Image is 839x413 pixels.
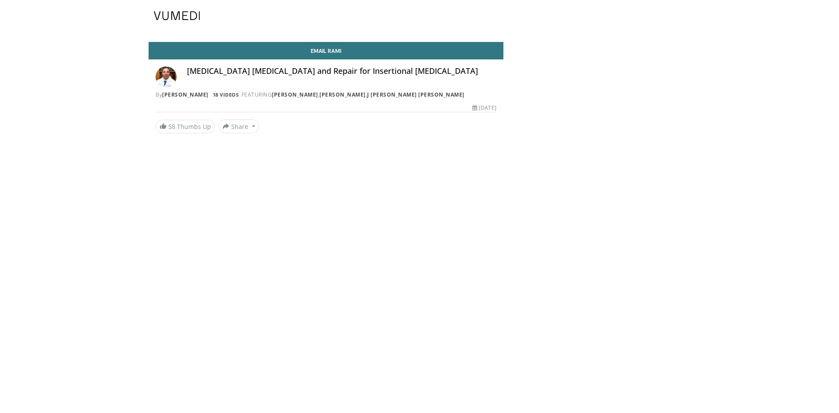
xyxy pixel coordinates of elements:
a: [PERSON_NAME] [319,91,366,98]
a: [PERSON_NAME] [272,91,318,98]
button: Share [218,119,259,133]
span: 58 [168,122,175,131]
a: Email Rami [149,42,503,59]
h4: [MEDICAL_DATA] [MEDICAL_DATA] and Repair for Insertional [MEDICAL_DATA] [187,66,496,76]
a: [PERSON_NAME] [162,91,208,98]
div: By FEATURING , , [156,91,496,99]
img: Avatar [156,66,177,87]
a: 58 Thumbs Up [156,120,215,133]
a: J [PERSON_NAME] [PERSON_NAME] [367,91,465,98]
img: VuMedi Logo [154,11,200,20]
a: 18 Videos [210,91,242,98]
div: [DATE] [472,104,496,112]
